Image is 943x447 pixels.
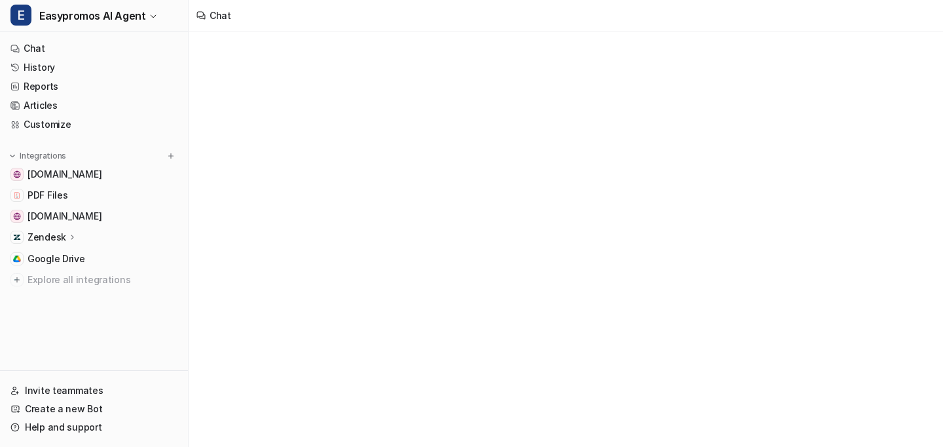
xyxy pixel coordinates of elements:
[28,231,66,244] p: Zendesk
[28,269,177,290] span: Explore all integrations
[5,186,183,204] a: PDF FilesPDF Files
[5,381,183,400] a: Invite teammates
[28,189,67,202] span: PDF Files
[5,58,183,77] a: History
[5,115,183,134] a: Customize
[5,207,183,225] a: www.easypromosapp.com[DOMAIN_NAME]
[5,400,183,418] a: Create a new Bot
[39,7,145,25] span: Easypromos AI Agent
[20,151,66,161] p: Integrations
[5,165,183,184] a: easypromos-apiref.redoc.ly[DOMAIN_NAME]
[8,151,17,161] img: expand menu
[10,273,24,286] img: explore all integrations
[5,149,70,163] button: Integrations
[5,77,183,96] a: Reports
[5,250,183,268] a: Google DriveGoogle Drive
[5,271,183,289] a: Explore all integrations
[13,233,21,241] img: Zendesk
[13,255,21,263] img: Google Drive
[13,170,21,178] img: easypromos-apiref.redoc.ly
[5,39,183,58] a: Chat
[166,151,176,161] img: menu_add.svg
[13,212,21,220] img: www.easypromosapp.com
[28,210,102,223] span: [DOMAIN_NAME]
[5,418,183,437] a: Help and support
[5,96,183,115] a: Articles
[210,9,231,22] div: Chat
[10,5,31,26] span: E
[13,191,21,199] img: PDF Files
[28,168,102,181] span: [DOMAIN_NAME]
[28,252,85,265] span: Google Drive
